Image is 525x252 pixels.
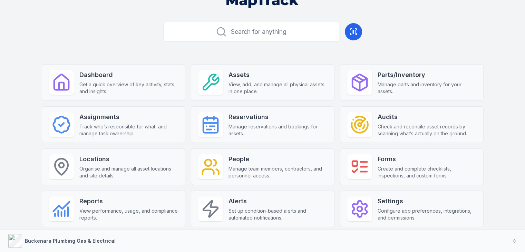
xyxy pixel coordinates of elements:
strong: Reservations [229,112,327,122]
span: Configure app preferences, integrations, and permissions. [378,207,476,221]
a: AuditsCheck and reconcile asset records by scanning what’s actually on the ground. [340,106,484,143]
strong: Forms [378,154,476,164]
strong: Locations [79,154,178,164]
strong: People [229,154,327,164]
strong: Alerts [229,196,327,206]
a: PeopleManage team members, contractors, and personnel access. [191,148,334,185]
strong: Dashboard [79,70,178,80]
a: FormsCreate and complete checklists, inspections, and custom forms. [340,148,484,185]
strong: Settings [378,196,476,206]
span: View performance, usage, and compliance reports. [79,207,178,221]
strong: Audits [378,112,476,122]
a: AlertsSet up condition-based alerts and automated notifications. [191,191,334,227]
strong: Reports [79,196,178,206]
strong: Assets [229,70,327,80]
span: Set up condition-based alerts and automated notifications. [229,207,327,221]
strong: Parts/Inventory [378,70,476,80]
span: View, add, and manage all physical assets in one place. [229,81,327,95]
span: Manage reservations and bookings for assets. [229,123,327,137]
strong: Buckenara Plumbing Gas & Electrical [25,238,116,244]
span: Manage parts and inventory for your assets. [378,81,476,95]
a: AssignmentsTrack who’s responsible for what, and manage task ownership. [42,106,185,143]
a: SettingsConfigure app preferences, integrations, and permissions. [340,191,484,227]
a: DashboardGet a quick overview of key activity, stats, and insights. [42,64,185,101]
span: Organise and manage all asset locations and site details. [79,165,178,179]
a: ReservationsManage reservations and bookings for assets. [191,106,334,143]
span: Create and complete checklists, inspections, and custom forms. [378,165,476,179]
a: Parts/InventoryManage parts and inventory for your assets. [340,64,484,101]
span: Search for anything [231,27,286,37]
button: Search for anything [163,22,339,42]
span: Check and reconcile asset records by scanning what’s actually on the ground. [378,123,476,137]
span: Track who’s responsible for what, and manage task ownership. [79,123,178,137]
span: Manage team members, contractors, and personnel access. [229,165,327,179]
a: ReportsView performance, usage, and compliance reports. [42,191,185,227]
a: AssetsView, add, and manage all physical assets in one place. [191,64,334,101]
span: Get a quick overview of key activity, stats, and insights. [79,81,178,95]
strong: Assignments [79,112,178,122]
a: LocationsOrganise and manage all asset locations and site details. [42,148,185,185]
